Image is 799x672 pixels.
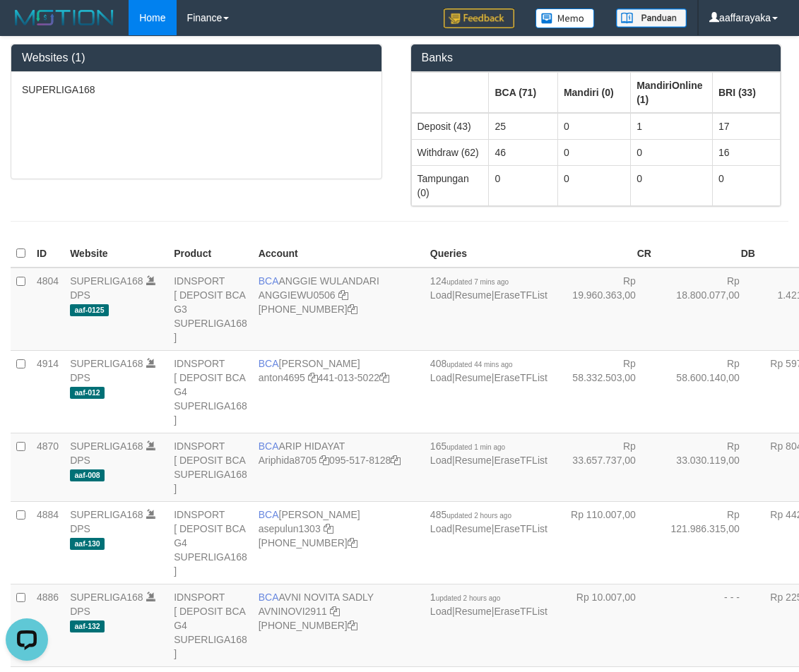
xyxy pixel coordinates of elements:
[64,268,168,351] td: DPS
[348,537,357,548] a: Copy 4062281875 to clipboard
[411,72,489,113] th: Group: activate to sort column ascending
[348,304,357,315] a: Copy 4062213373 to clipboard
[64,240,168,268] th: Website
[70,620,105,632] span: aaf-132
[411,165,489,205] td: Tampungan (0)
[494,372,547,383] a: EraseTFList
[425,240,553,268] th: Queries
[168,268,253,351] td: IDNSPORT [ DEPOSIT BCA G3 SUPERLIGA168 ]
[411,139,489,165] td: Withdraw (62)
[31,433,64,501] td: 4870
[657,501,761,584] td: Rp 121.986.315,00
[494,523,547,534] a: EraseTFList
[712,113,780,140] td: 17
[31,350,64,433] td: 4914
[31,240,64,268] th: ID
[430,372,452,383] a: Load
[430,509,548,534] span: | |
[436,594,501,602] span: updated 2 hours ago
[616,8,687,28] img: panduan.png
[22,83,371,97] p: SUPERLIGA168
[455,523,492,534] a: Resume
[557,72,630,113] th: Group: activate to sort column ascending
[657,350,761,433] td: Rp 58.600.140,00
[553,240,657,268] th: CR
[64,584,168,666] td: DPS
[259,289,336,301] a: ANGGIEWU0506
[489,113,557,140] td: 25
[259,523,321,534] a: asepulun1303
[168,350,253,433] td: IDNSPORT [ DEPOSIT BCA G4 SUPERLIGA168 ]
[338,289,348,301] a: Copy ANGGIEWU0506 to clipboard
[430,440,505,452] span: 165
[455,606,492,617] a: Resume
[253,240,425,268] th: Account
[31,584,64,666] td: 4886
[22,52,371,64] h3: Websites (1)
[64,501,168,584] td: DPS
[430,358,513,369] span: 408
[712,72,780,113] th: Group: activate to sort column ascending
[455,289,492,301] a: Resume
[308,372,318,383] a: Copy anton4695 to clipboard
[330,606,340,617] a: Copy AVNINOVI2911 to clipboard
[553,501,657,584] td: Rp 110.007,00
[446,443,505,451] span: updated 1 min ago
[430,523,452,534] a: Load
[259,275,279,287] span: BCA
[253,584,425,666] td: AVNI NOVITA SADLY [PHONE_NUMBER]
[259,592,279,603] span: BCA
[168,501,253,584] td: IDNSPORT [ DEPOSIT BCA G4 SUPERLIGA168 ]
[31,268,64,351] td: 4804
[259,358,279,369] span: BCA
[494,455,547,466] a: EraseTFList
[430,289,452,301] a: Load
[70,440,143,452] a: SUPERLIGA168
[379,372,389,383] a: Copy 4410135022 to clipboard
[11,7,118,28] img: MOTION_logo.png
[535,8,595,28] img: Button%20Memo.svg
[411,113,489,140] td: Deposit (43)
[253,268,425,351] td: ANGGIE WULANDARI [PHONE_NUMBER]
[324,523,333,534] a: Copy asepulun1303 to clipboard
[430,440,548,466] span: | |
[489,72,557,113] th: Group: activate to sort column ascending
[557,139,630,165] td: 0
[494,289,547,301] a: EraseTFList
[70,358,143,369] a: SUPERLIGA168
[631,139,713,165] td: 0
[446,361,512,368] span: updated 44 mins ago
[430,358,548,383] span: | |
[31,501,64,584] td: 4884
[430,275,548,301] span: | |
[259,440,279,452] span: BCA
[430,606,452,617] a: Load
[430,592,548,617] span: | |
[631,113,713,140] td: 1
[70,304,109,316] span: aaf-0125
[253,501,425,584] td: [PERSON_NAME] [PHONE_NUMBER]
[319,455,329,466] a: Copy Ariphida8705 to clipboard
[259,606,327,617] a: AVNINOVI2911
[553,268,657,351] td: Rp 19.960.363,00
[494,606,547,617] a: EraseTFList
[455,372,492,383] a: Resume
[657,240,761,268] th: DB
[553,584,657,666] td: Rp 10.007,00
[259,509,279,520] span: BCA
[391,455,401,466] a: Copy 0955178128 to clipboard
[168,584,253,666] td: IDNSPORT [ DEPOSIT BCA G4 SUPERLIGA168 ]
[70,509,143,520] a: SUPERLIGA168
[70,387,105,399] span: aaf-012
[631,72,713,113] th: Group: activate to sort column ascending
[259,455,317,466] a: Ariphida8705
[489,139,557,165] td: 46
[446,512,511,520] span: updated 2 hours ago
[430,275,509,287] span: 124
[70,469,105,481] span: aaf-008
[553,350,657,433] td: Rp 58.332.503,00
[712,139,780,165] td: 16
[657,584,761,666] td: - - -
[70,538,105,550] span: aaf-130
[168,240,253,268] th: Product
